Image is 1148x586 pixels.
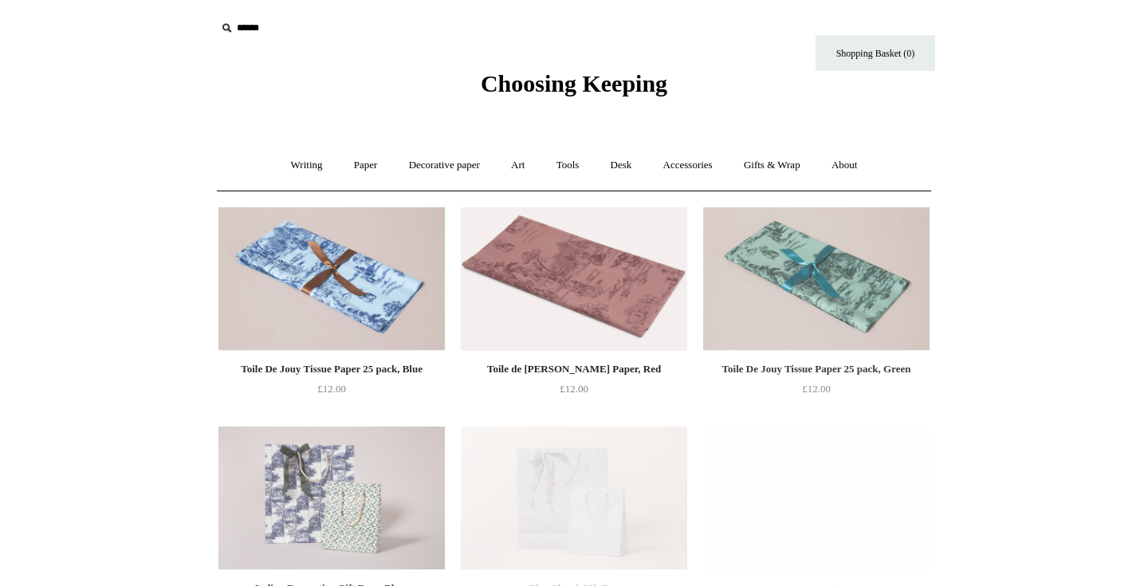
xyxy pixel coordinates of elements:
[649,144,727,187] a: Accessories
[340,144,392,187] a: Paper
[817,144,872,187] a: About
[481,70,667,96] span: Choosing Keeping
[497,144,539,187] a: Art
[218,360,445,425] a: Toile De Jouy Tissue Paper 25 pack, Blue £12.00
[481,83,667,94] a: Choosing Keeping
[317,383,346,395] span: £12.00
[703,360,930,425] a: Toile De Jouy Tissue Paper 25 pack, Green £12.00
[703,427,930,570] img: Gold Brocade Gift Bag
[816,35,935,71] a: Shopping Basket (0)
[277,144,337,187] a: Writing
[703,427,930,570] a: Gold Brocade Gift Bag Gold Brocade Gift Bag
[703,207,930,351] img: Toile De Jouy Tissue Paper 25 pack, Green
[218,427,445,570] a: Italian Decorative Gift Bags, Blues Italian Decorative Gift Bags, Blues
[802,383,831,395] span: £12.00
[218,207,445,351] a: Toile De Jouy Tissue Paper 25 pack, Blue Toile De Jouy Tissue Paper 25 pack, Blue
[729,144,815,187] a: Gifts & Wrap
[461,207,687,351] img: Toile de Jouy Tissue Paper, Red
[222,360,441,379] div: Toile De Jouy Tissue Paper 25 pack, Blue
[218,427,445,570] img: Italian Decorative Gift Bags, Blues
[395,144,494,187] a: Decorative paper
[542,144,594,187] a: Tools
[461,427,687,570] img: Blue Floral Gift Bag
[461,427,687,570] a: Blue Floral Gift Bag Blue Floral Gift Bag
[707,360,926,379] div: Toile De Jouy Tissue Paper 25 pack, Green
[461,207,687,351] a: Toile de Jouy Tissue Paper, Red Toile de Jouy Tissue Paper, Red
[703,207,930,351] a: Toile De Jouy Tissue Paper 25 pack, Green Toile De Jouy Tissue Paper 25 pack, Green
[461,360,687,425] a: Toile de [PERSON_NAME] Paper, Red £12.00
[218,207,445,351] img: Toile De Jouy Tissue Paper 25 pack, Blue
[560,383,588,395] span: £12.00
[465,360,683,379] div: Toile de [PERSON_NAME] Paper, Red
[596,144,647,187] a: Desk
